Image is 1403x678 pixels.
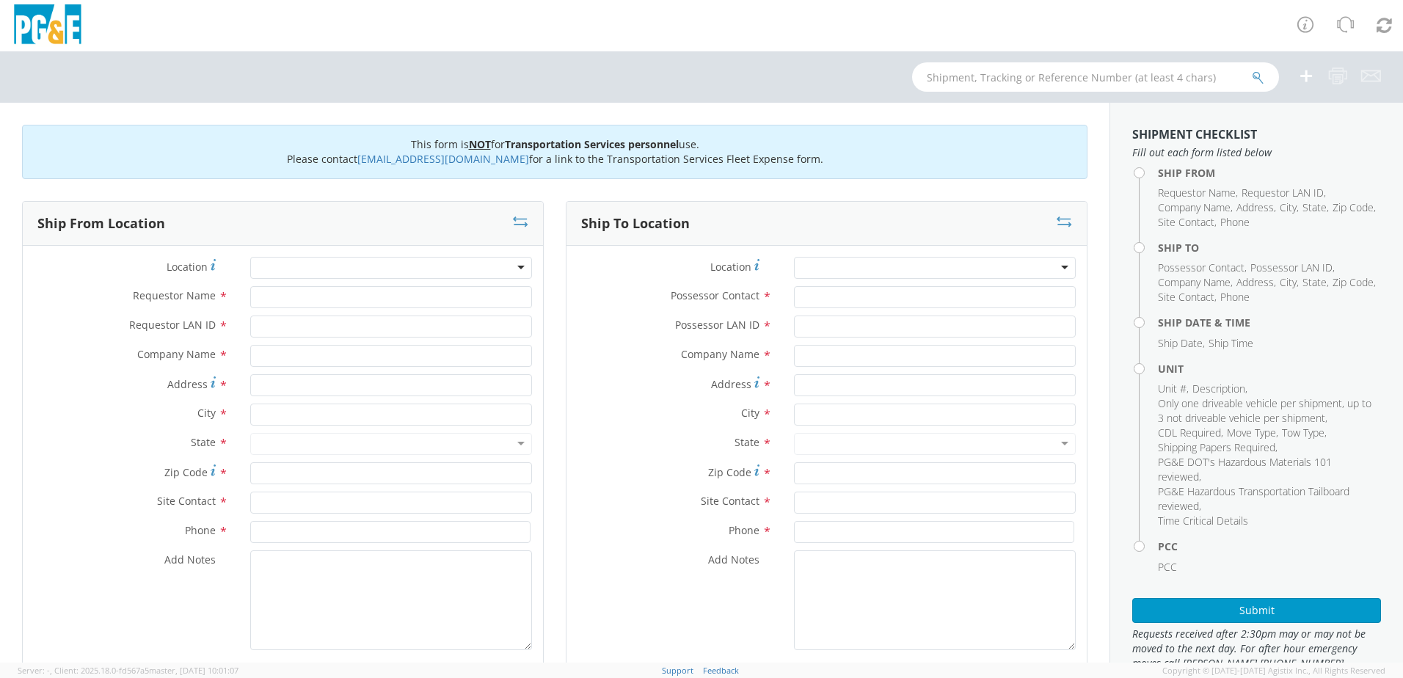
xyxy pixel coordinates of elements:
span: State [735,435,759,449]
span: Phone [729,523,759,537]
span: master, [DATE] 10:01:07 [149,665,238,676]
span: State [191,435,216,449]
span: Location [167,260,208,274]
span: Requests received after 2:30pm may or may not be moved to the next day. For after hour emergency ... [1132,627,1381,671]
span: Zip Code [164,465,208,479]
li: , [1158,186,1238,200]
span: Location [710,260,751,274]
span: Zip Code [1333,275,1374,289]
li: , [1192,382,1247,396]
li: , [1250,260,1335,275]
a: Feedback [703,665,739,676]
a: Support [662,665,693,676]
img: pge-logo-06675f144f4cfa6a6814.png [11,4,84,48]
li: , [1158,200,1233,215]
li: , [1333,200,1376,215]
span: Move Type [1227,426,1276,440]
li: , [1302,275,1329,290]
h3: Ship From Location [37,216,165,231]
li: , [1280,275,1299,290]
li: , [1280,200,1299,215]
span: Phone [185,523,216,537]
span: Description [1192,382,1245,395]
span: Company Name [1158,200,1231,214]
span: Address [711,377,751,391]
span: Ship Date [1158,336,1203,350]
div: This form is for use. Please contact for a link to the Transportation Services Fleet Expense form. [22,125,1087,179]
li: , [1158,484,1377,514]
span: Requestor LAN ID [129,318,216,332]
span: Requestor Name [133,288,216,302]
span: Zip Code [708,465,751,479]
span: City [741,406,759,420]
span: Address [1236,275,1274,289]
span: , [50,665,52,676]
span: Add Notes [708,553,759,566]
input: Shipment, Tracking or Reference Number (at least 4 chars) [912,62,1279,92]
li: , [1158,396,1377,426]
span: Server: - [18,665,52,676]
span: Phone [1220,215,1250,229]
button: Submit [1132,598,1381,623]
strong: Shipment Checklist [1132,126,1257,142]
li: , [1158,455,1377,484]
span: City [1280,275,1297,289]
li: , [1158,215,1217,230]
span: Copyright © [DATE]-[DATE] Agistix Inc., All Rights Reserved [1162,665,1385,677]
span: Zip Code [1333,200,1374,214]
span: Phone [1220,290,1250,304]
li: , [1158,426,1223,440]
span: Shipping Papers Required [1158,440,1275,454]
li: , [1158,290,1217,305]
a: [EMAIL_ADDRESS][DOMAIN_NAME] [357,152,529,166]
span: Only one driveable vehicle per shipment, up to 3 not driveable vehicle per shipment [1158,396,1371,425]
span: Requestor Name [1158,186,1236,200]
li: , [1302,200,1329,215]
u: NOT [469,137,491,151]
span: Site Contact [1158,215,1214,229]
span: Tow Type [1282,426,1324,440]
span: Fill out each form listed below [1132,145,1381,160]
h4: Unit [1158,363,1381,374]
h3: Ship To Location [581,216,690,231]
span: Site Contact [157,494,216,508]
li: , [1333,275,1376,290]
b: Transportation Services personnel [505,137,679,151]
span: PG&E Hazardous Transportation Tailboard reviewed [1158,484,1349,513]
span: Time Critical Details [1158,514,1248,528]
span: Address [167,377,208,391]
span: Possessor LAN ID [675,318,759,332]
li: , [1282,426,1327,440]
span: CDL Required [1158,426,1221,440]
h4: Ship From [1158,167,1381,178]
span: Client: 2025.18.0-fd567a5 [54,665,238,676]
span: State [1302,200,1327,214]
span: Company Name [137,347,216,361]
li: , [1227,426,1278,440]
li: , [1158,382,1189,396]
li: , [1158,440,1278,455]
span: Possessor LAN ID [1250,260,1333,274]
li: , [1158,260,1247,275]
span: Requestor LAN ID [1242,186,1324,200]
li: , [1236,200,1276,215]
span: Site Contact [701,494,759,508]
span: PG&E DOT's Hazardous Materials 101 reviewed [1158,455,1332,484]
span: Ship Time [1209,336,1253,350]
span: Company Name [681,347,759,361]
span: PCC [1158,560,1177,574]
li: , [1242,186,1326,200]
li: , [1158,275,1233,290]
h4: Ship Date & Time [1158,317,1381,328]
li: , [1158,336,1205,351]
h4: Ship To [1158,242,1381,253]
span: City [1280,200,1297,214]
li: , [1236,275,1276,290]
span: Company Name [1158,275,1231,289]
span: Address [1236,200,1274,214]
span: Add Notes [164,553,216,566]
span: Site Contact [1158,290,1214,304]
h4: PCC [1158,541,1381,552]
span: City [197,406,216,420]
span: Possessor Contact [671,288,759,302]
